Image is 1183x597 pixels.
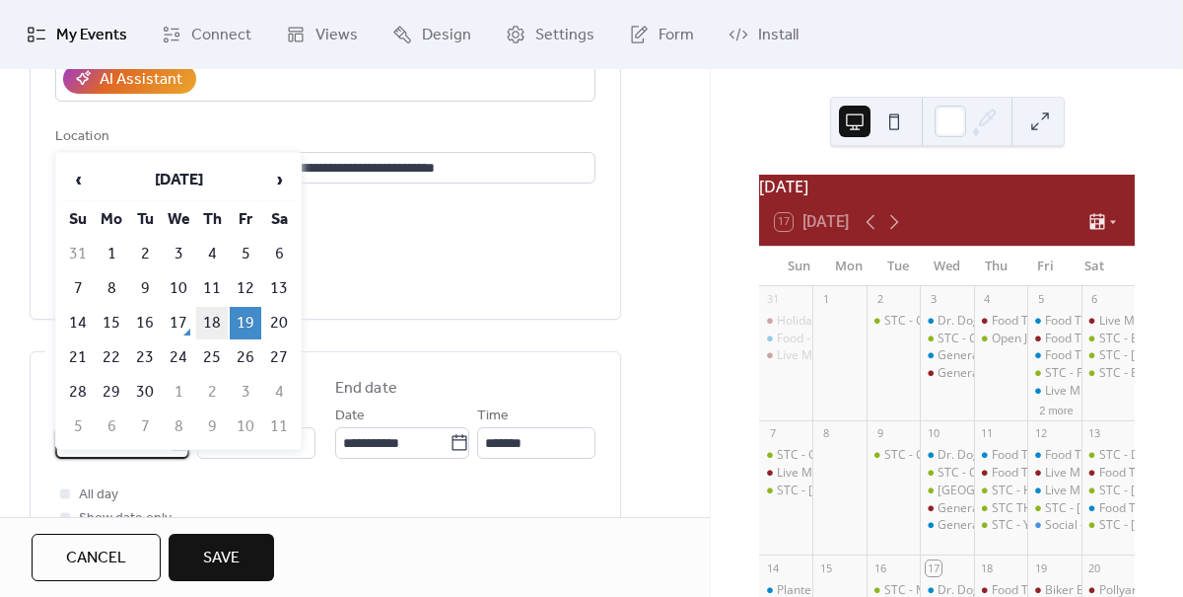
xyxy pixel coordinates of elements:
[926,426,940,441] div: 10
[196,272,228,305] td: 11
[196,410,228,443] td: 9
[32,534,161,581] button: Cancel
[923,247,972,286] div: Wed
[196,238,228,270] td: 4
[62,410,94,443] td: 5
[63,64,196,94] button: AI Assistant
[263,341,295,374] td: 27
[263,238,295,270] td: 6
[920,347,973,364] div: General Knowledge - Roselle @ Wed Sep 3, 2025 7pm - 9pm (CDT)
[422,24,471,47] span: Design
[759,447,812,464] div: STC - Outdoor Doggie Dining class @ 1pm - 2:30pm (CDT)
[614,8,709,61] a: Form
[163,307,194,339] td: 17
[777,331,1099,347] div: Food - Good Stuff Eats - Roselle @ [DATE] 1pm - 4pm (CDT)
[775,247,824,286] div: Sun
[147,8,266,61] a: Connect
[62,376,94,409] td: 28
[203,547,240,570] span: Save
[1081,465,1135,482] div: Food Truck - Happy Times - Lemont @ Sat Sep 13, 2025 2pm - 6pm (CDT)
[1027,331,1080,347] div: Food Truck - Pizza 750 - Lemont @ Fri Sep 5, 2025 5pm - 9pm (CDT)
[477,405,509,428] span: Time
[230,203,261,236] th: Fr
[1027,347,1080,364] div: Food Truck- Uncle Cams Sandwiches - Roselle @ Fri Sep 5, 2025 5pm - 9pm (CDT)
[974,447,1027,464] div: Food Truck - Dr Dogs - Roselle @ Thu Sep 11, 2025 5pm - 9pm (CDT)
[974,331,1027,347] div: Open Jam with Sam Wyatt @ STC @ Thu Sep 4, 2025 7pm - 11pm (CDT)
[96,410,127,443] td: 6
[62,307,94,339] td: 14
[920,365,973,382] div: General Knowledge Trivia - Lemont @ Wed Sep 3, 2025 7pm - 9pm (CDT)
[974,517,1027,534] div: STC - Yacht Rockettes @ Thu Sep 11, 2025 7pm - 10pm (CDT)
[196,307,228,339] td: 18
[163,203,194,236] th: We
[714,8,813,61] a: Install
[1081,365,1135,382] div: STC - EXHALE @ Sat Sep 6, 2025 7pm - 10pm (CDT)
[1081,500,1135,517] div: Food Truck - Chuck’s Wood Fired Pizza - Roselle @ Sat Sep 13, 2025 5pm - 8pm (CST)
[163,410,194,443] td: 8
[1081,331,1135,347] div: STC - Brew Town Bites @ Sat Sep 6, 2025 2pm - 7pm (CDT)
[169,534,274,581] button: Save
[971,247,1020,286] div: Thu
[980,292,995,307] div: 4
[230,238,261,270] td: 5
[163,341,194,374] td: 24
[920,483,973,499] div: STC - Stadium Street Eats @ Wed Sep 10, 2025 6pm - 9pm (CDT)
[1081,483,1135,499] div: STC - Billy Denton @ Sat Sep 13, 2025 2pm - 5pm (CDT)
[96,307,127,339] td: 15
[263,376,295,409] td: 4
[974,483,1027,499] div: STC - Happy Lobster @ Thu Sep 11, 2025 5pm - 9pm (CDT)
[96,203,127,236] th: Mo
[759,313,812,330] div: Holiday Taproom Hours 12pm -10pm @ Sun Aug 31, 2025
[230,272,261,305] td: 12
[1027,447,1080,464] div: Food Truck - Da Wing Wagon/ Launch party - Roselle @ Fri Sep 12, 2025 5pm - 9pm (CDT)
[920,331,973,347] div: STC - Charity Bike Ride with Sammy's Bikes @ Weekly from 6pm to 7:30pm on Wednesday from Wed May ...
[263,307,295,339] td: 20
[777,313,1036,330] div: Holiday Taproom Hours 12pm -10pm @ [DATE]
[759,175,1135,198] div: [DATE]
[129,376,161,409] td: 30
[191,24,251,47] span: Connect
[1081,347,1135,364] div: STC - Terry Byrne @ Sat Sep 6, 2025 2pm - 5pm (CDT)
[315,24,358,47] span: Views
[96,272,127,305] td: 8
[196,341,228,374] td: 25
[824,247,873,286] div: Mon
[920,313,973,330] div: Dr. Dog’s Food Truck - Roselle @ Weekly from 6pm to 9pm
[63,160,93,199] span: ‹
[129,272,161,305] td: 9
[659,24,694,47] span: Form
[163,272,194,305] td: 10
[974,465,1027,482] div: Food Truck - Tacos Los Jarochitos - Lemont @ Thu Sep 11, 2025 5pm - 9pm (CDT)
[1087,426,1102,441] div: 13
[818,560,833,575] div: 15
[1081,313,1135,330] div: Live Music- InFunktious Duo - Lemont @ Sat Sep 6, 2025 2pm - 5pm (CDT)
[1027,517,1080,534] div: Social - Magician Pat Flanagan @ Fri Sep 12, 2025 8pm - 10:30pm (CDT)
[196,203,228,236] th: Th
[96,341,127,374] td: 22
[263,410,295,443] td: 11
[1081,447,1135,464] div: STC - Dark Horse Grill @ Sat Sep 13, 2025 1pm - 5pm (CDT)
[491,8,609,61] a: Settings
[96,159,261,201] th: [DATE]
[264,160,294,199] span: ›
[765,560,780,575] div: 14
[818,292,833,307] div: 1
[980,560,995,575] div: 18
[1027,483,1080,499] div: Live Music - JD Kostyk - Roselle @ Fri Sep 12, 2025 7pm - 10pm (CDT)
[1027,313,1080,330] div: Food Truck - Koris Koop -Roselle @ Fri Sep 5, 2025 5pm - 9pm (CDT)
[335,377,397,401] div: End date
[96,238,127,270] td: 1
[873,247,923,286] div: Tue
[920,517,973,534] div: General Knowledge Trivia - Roselle @ Wed Sep 10, 2025 7pm - 9pm (CDT)
[263,272,295,305] td: 13
[62,272,94,305] td: 7
[872,560,887,575] div: 16
[96,376,127,409] td: 29
[759,483,812,499] div: STC - Hunt House Creative Arts Center Adult Band Showcase @ Sun Sep 7, 2025 5pm - 7pm (CDT)STC - ...
[230,410,261,443] td: 10
[777,465,1088,482] div: Live Music - [PERSON_NAME] @ [DATE] 2pm - 4pm (CDT)
[535,24,594,47] span: Settings
[1027,365,1080,382] div: STC - Four Ds BBQ @ Fri Sep 5, 2025 5pm - 9pm (CDT)
[129,410,161,443] td: 7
